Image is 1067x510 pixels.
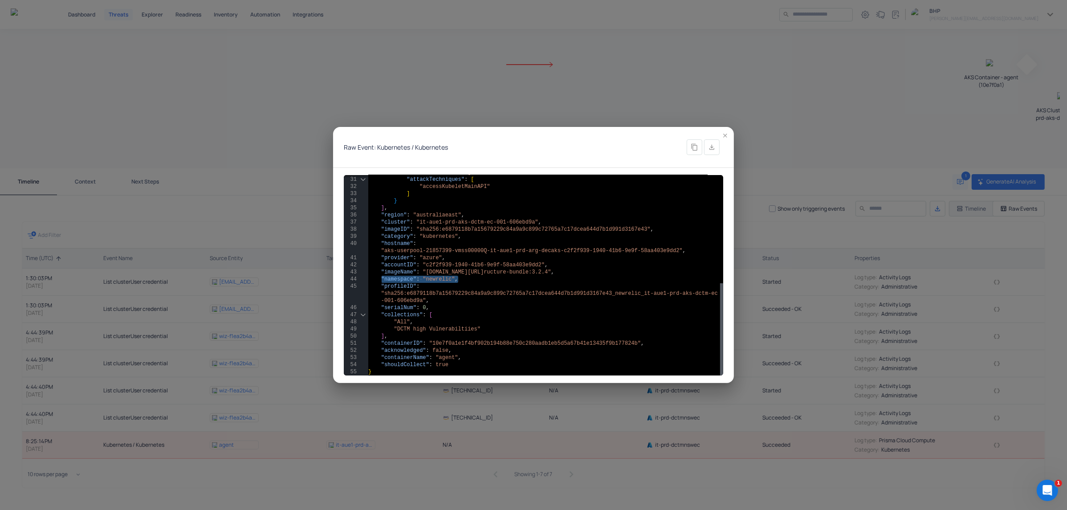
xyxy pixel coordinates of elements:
[423,340,426,347] span: :
[641,340,644,347] span: ,
[429,312,432,318] span: [
[381,255,413,261] span: "provider"
[381,298,426,304] span: -001-606ebd9a"
[344,368,357,375] div: 55
[461,212,464,218] span: ,
[381,212,407,218] span: "region"
[416,269,419,275] span: :
[423,305,426,311] span: 0
[542,248,683,254] span: decaks-c2f2f939-1940-41b6-9e9f-58aa403e9dd2"
[344,354,357,361] div: 53
[384,205,387,211] span: ,
[407,212,410,218] span: :
[458,355,461,361] span: ,
[344,340,357,347] div: 51
[381,262,416,268] span: "accountID"
[394,198,397,204] span: }
[381,205,384,211] span: ]
[344,204,357,212] div: 35
[423,276,455,282] span: "newrelic"
[413,233,416,240] span: :
[344,318,357,326] div: 48
[416,262,419,268] span: :
[344,226,357,233] div: 38
[344,269,357,276] div: 43
[344,143,448,151] h4: Raw Event: Kubernetes / Kubernetes
[651,226,654,233] span: ,
[410,219,413,225] span: :
[407,191,410,197] span: ]
[381,290,542,297] span: "sha256:e6879118b7a15679229c84a9a9c899c72765a7c17d
[394,319,410,325] span: "All"
[432,347,448,354] span: false
[344,326,357,333] div: 49
[381,333,384,339] span: ]
[410,319,413,325] span: ,
[471,176,474,183] span: [
[344,347,357,354] div: 52
[381,219,410,225] span: "cluster"
[436,355,458,361] span: "agent"
[704,139,720,155] div: Export
[344,176,357,183] div: 31
[344,283,357,290] div: 45
[455,276,458,282] span: ,
[419,255,442,261] span: "azure"
[416,305,419,311] span: :
[381,248,542,254] span: "aks-userpool-21857399-vmss00000Q-it-aue1-prd-arg-
[442,255,445,261] span: ,
[344,219,357,226] div: 37
[368,369,371,375] span: }
[426,305,429,311] span: ,
[381,355,429,361] span: "containerName"
[413,212,461,218] span: "australiaeast"
[344,190,357,197] div: 33
[384,333,387,339] span: ,
[448,347,452,354] span: ,
[702,290,718,297] span: tm-ec
[344,304,357,311] div: 46
[381,269,416,275] span: "imageName"
[416,219,538,225] span: "it-aue1-prd-aks-dctm-ec-001-606ebd9a"
[1055,480,1062,487] span: 1
[381,233,413,240] span: "category"
[381,283,416,290] span: "profileID"
[344,254,357,261] div: 41
[429,355,432,361] span: :
[410,226,413,233] span: :
[381,226,410,233] span: "imageID"
[436,362,448,368] span: true
[381,362,429,368] span: "shouldCollect"
[381,305,416,311] span: "serialNum"
[394,326,481,332] span: "DCTM high Vulnerabiltiies"
[423,312,426,318] span: :
[416,226,577,233] span: "sha256:e6879118b7a15679229c84a9a9c899c72765a7c17d
[464,176,468,183] span: :
[407,176,464,183] span: "attackTechniques"
[551,269,554,275] span: ,
[413,255,416,261] span: :
[423,269,484,275] span: "[DOMAIN_NAME][URL]
[426,347,429,354] span: :
[416,276,419,282] span: :
[423,262,545,268] span: "c2f2f939-1940-41b6-9e9f-58aa403e9dd2"
[344,212,357,219] div: 36
[344,311,357,318] div: 47
[344,183,357,190] div: 32
[413,241,416,247] span: :
[344,240,357,247] div: 40
[344,261,357,269] div: 42
[381,241,413,247] span: "hostname"
[381,312,423,318] span: "collections"
[429,340,590,347] span: "10e7f0a1e1f4bf902b194b88e750c280aadb1eb5d5a67b41e
[1037,480,1058,501] iframe: Intercom live chat
[458,233,461,240] span: ,
[545,262,548,268] span: ,
[381,347,426,354] span: "acknowledged"
[429,362,432,368] span: :
[542,290,702,297] span: cea644d7b1d991d3167e43_newrelic_it-aue1-prd-aks-dc
[538,219,542,225] span: ,
[683,248,686,254] span: ,
[419,233,458,240] span: "kubernetes"
[416,283,419,290] span: :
